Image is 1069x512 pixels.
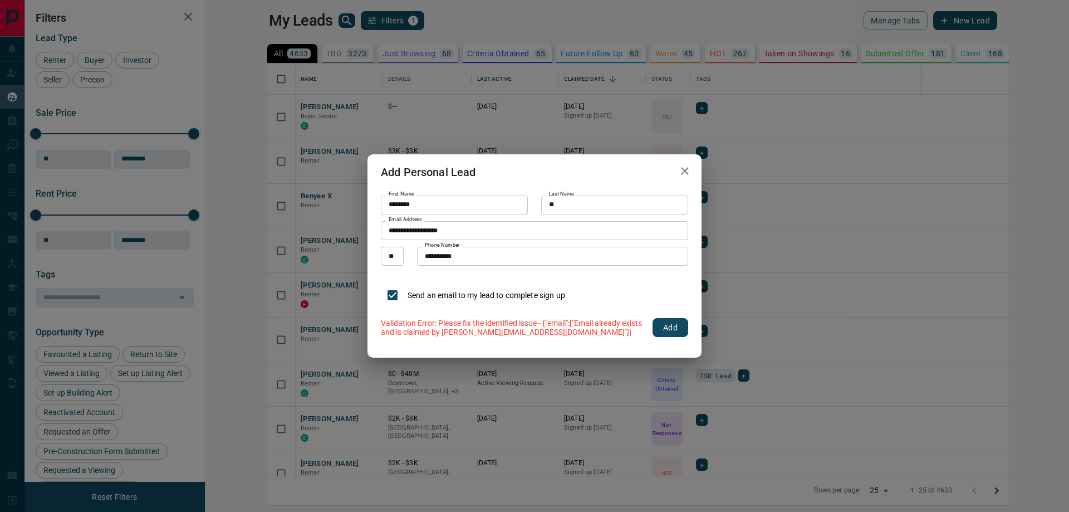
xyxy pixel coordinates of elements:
[408,290,565,301] p: Send an email to my lead to complete sign up
[549,191,574,198] label: Last Name
[653,318,688,337] button: Add
[425,242,460,249] label: Phone Number
[389,216,422,223] label: Email Address
[381,319,646,337] p: Validation Error: Please fix the identified issue - {"email":["Email already exists and is claime...
[367,154,489,190] h2: Add Personal Lead
[389,191,414,198] label: First Name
